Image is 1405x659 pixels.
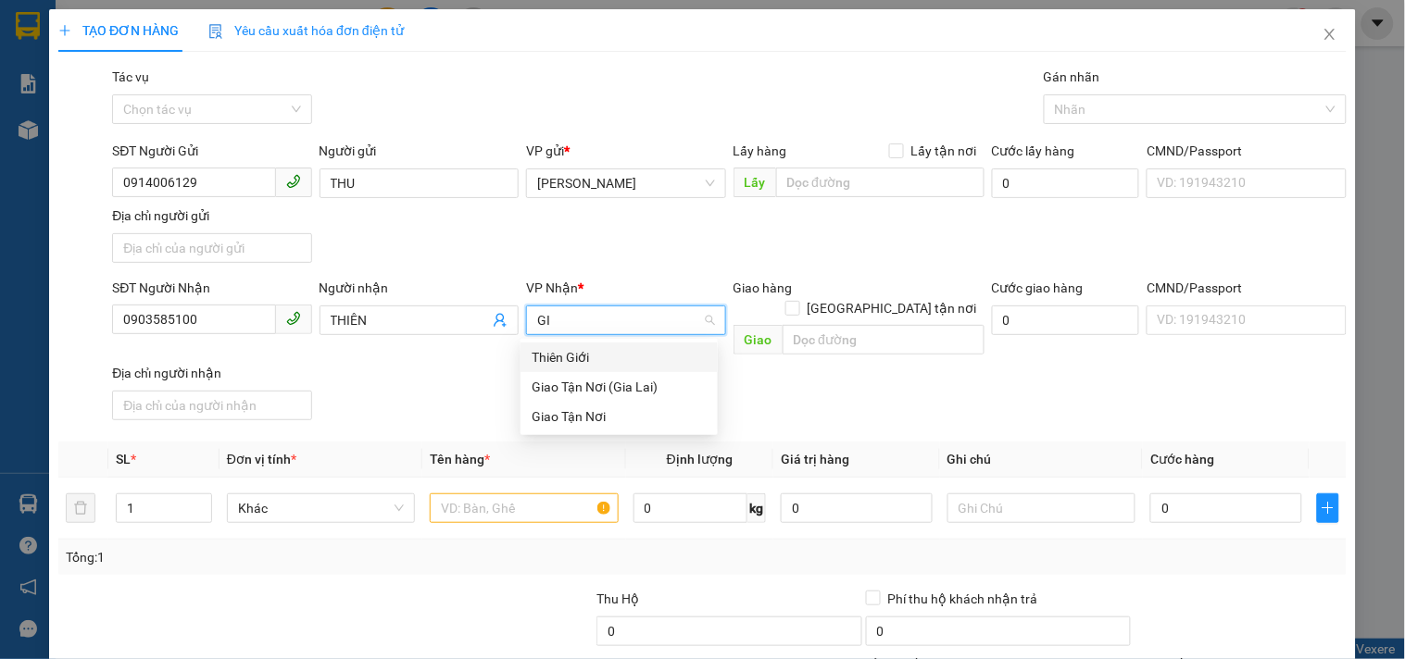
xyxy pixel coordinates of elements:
[1147,278,1346,298] div: CMND/Passport
[667,452,733,466] span: Định lượng
[747,493,766,523] span: kg
[537,169,714,197] span: Phan Đình Phùng
[66,493,95,523] button: delete
[112,391,311,420] input: Địa chỉ của người nhận
[320,278,519,298] div: Người nhận
[1318,501,1338,516] span: plus
[781,452,849,466] span: Giá trị hàng
[112,69,149,84] label: Tác vụ
[776,168,985,197] input: Dọc đường
[12,52,68,69] strong: Sài Gòn:
[238,494,404,522] span: Khác
[526,280,578,295] span: VP Nhận
[992,305,1140,335] input: Cước giao hàng
[734,280,793,295] span: Giao hàng
[521,372,718,402] div: Giao Tận Nơi (Gia Lai)
[66,547,544,567] div: Tổng: 1
[12,90,103,107] strong: 0901 936 968
[430,493,618,523] input: VD: Bàn, Ghế
[112,363,311,383] div: Địa chỉ người nhận
[58,23,179,38] span: TẠO ĐƠN HÀNG
[320,141,519,161] div: Người gửi
[532,406,707,427] div: Giao Tận Nơi
[800,298,985,318] span: [GEOGRAPHIC_DATA] tận nơi
[12,116,93,142] span: VP GỬI:
[521,402,718,431] div: Giao Tận Nơi
[119,52,269,87] strong: 0901 900 568
[493,313,508,328] span: user-add
[532,347,707,367] div: Thiên Giới
[12,52,101,87] strong: 0931 600 979
[430,452,490,466] span: Tên hàng
[286,311,301,326] span: phone
[112,278,311,298] div: SĐT Người Nhận
[112,233,311,263] input: Địa chỉ của người gửi
[904,141,985,161] span: Lấy tận nơi
[783,325,985,354] input: Dọc đường
[596,591,639,606] span: Thu Hộ
[526,141,725,161] div: VP gửi
[58,24,71,37] span: plus
[992,143,1075,158] label: Cước lấy hàng
[940,441,1143,478] th: Ghi chú
[992,280,1084,295] label: Cước giao hàng
[781,493,933,523] input: 0
[286,174,301,189] span: phone
[1304,9,1356,61] button: Close
[116,452,131,466] span: SL
[1323,27,1337,42] span: close
[1044,69,1100,84] label: Gán nhãn
[112,205,311,226] div: Địa chỉ người gửi
[881,589,1046,609] span: Phí thu hộ khách nhận trả
[1317,493,1339,523] button: plus
[119,90,210,107] strong: 0901 933 179
[208,24,223,39] img: icon
[51,18,231,44] span: ĐỨC ĐẠT GIA LAI
[532,377,707,397] div: Giao Tận Nơi (Gia Lai)
[1147,141,1346,161] div: CMND/Passport
[734,168,776,197] span: Lấy
[1150,452,1214,466] span: Cước hàng
[992,168,1140,198] input: Cước lấy hàng
[112,141,311,161] div: SĐT Người Gửi
[734,143,787,158] span: Lấy hàng
[947,493,1135,523] input: Ghi Chú
[521,342,718,372] div: Thiên Giới
[119,52,235,69] strong: [PERSON_NAME]:
[208,23,404,38] span: Yêu cầu xuất hóa đơn điện tử
[734,325,783,354] span: Giao
[227,452,296,466] span: Đơn vị tính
